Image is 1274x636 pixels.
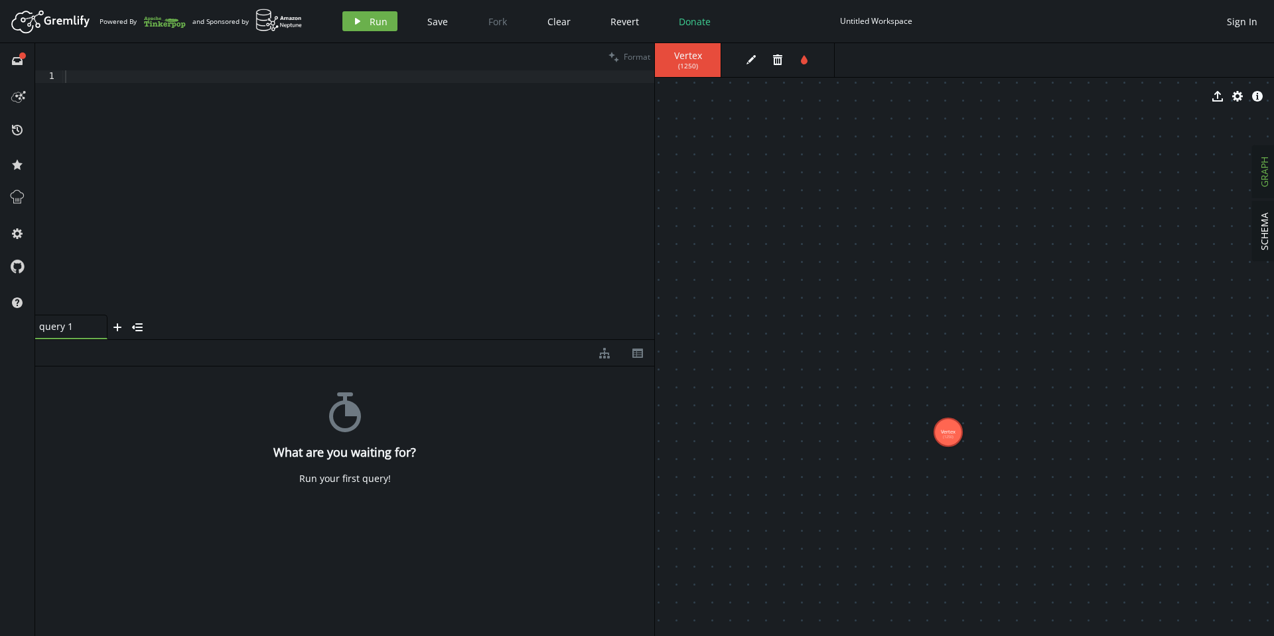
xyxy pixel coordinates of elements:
[39,321,92,333] span: query 1
[417,11,458,31] button: Save
[192,9,303,34] div: and Sponsored by
[547,15,571,28] span: Clear
[478,11,518,31] button: Fork
[604,43,654,70] button: Format
[624,51,650,62] span: Format
[100,10,186,33] div: Powered By
[255,9,303,32] img: AWS Neptune
[1258,212,1271,250] span: SCHEMA
[1220,11,1264,31] button: Sign In
[669,11,721,31] button: Donate
[601,11,649,31] button: Revert
[370,15,388,28] span: Run
[488,15,507,28] span: Fork
[943,434,954,439] tspan: (1250)
[668,50,707,62] span: Vertex
[610,15,639,28] span: Revert
[1227,15,1257,28] span: Sign In
[299,473,391,485] div: Run your first query!
[35,70,63,83] div: 1
[537,11,581,31] button: Clear
[1258,157,1271,187] span: GRAPH
[840,16,912,26] div: Untitled Workspace
[273,445,416,459] h4: What are you waiting for?
[941,428,955,435] tspan: Vertex
[678,62,698,70] span: ( 1250 )
[342,11,397,31] button: Run
[679,15,711,28] span: Donate
[427,15,448,28] span: Save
